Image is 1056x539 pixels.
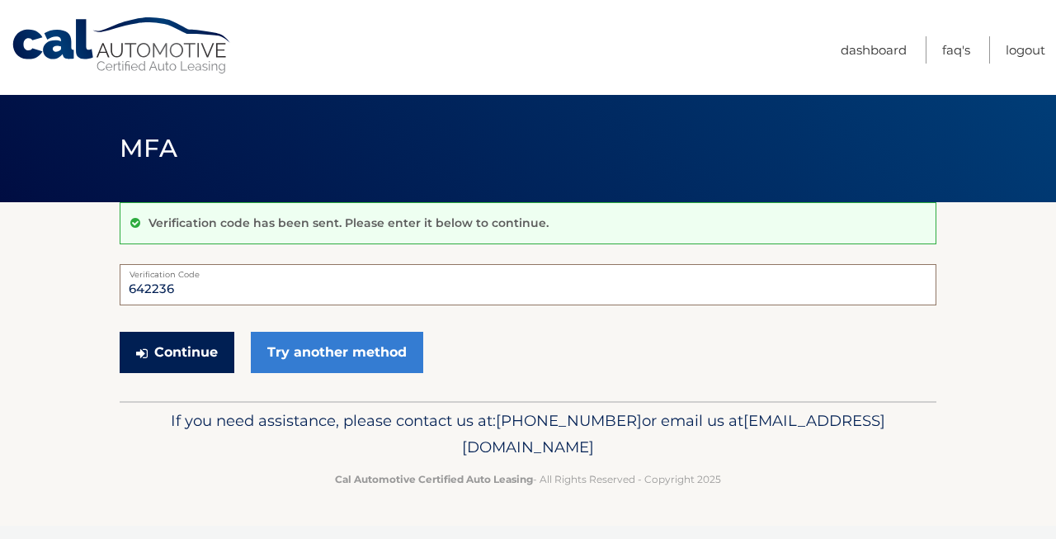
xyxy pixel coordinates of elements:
a: Logout [1006,36,1045,64]
p: If you need assistance, please contact us at: or email us at [130,408,926,461]
a: FAQ's [942,36,970,64]
strong: Cal Automotive Certified Auto Leasing [335,473,533,485]
button: Continue [120,332,234,373]
span: MFA [120,133,177,163]
span: [EMAIL_ADDRESS][DOMAIN_NAME] [462,411,885,456]
a: Dashboard [841,36,907,64]
p: Verification code has been sent. Please enter it below to continue. [148,215,549,230]
input: Verification Code [120,264,936,305]
span: [PHONE_NUMBER] [496,411,642,430]
label: Verification Code [120,264,936,277]
a: Try another method [251,332,423,373]
a: Cal Automotive [11,17,233,75]
p: - All Rights Reserved - Copyright 2025 [130,470,926,488]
